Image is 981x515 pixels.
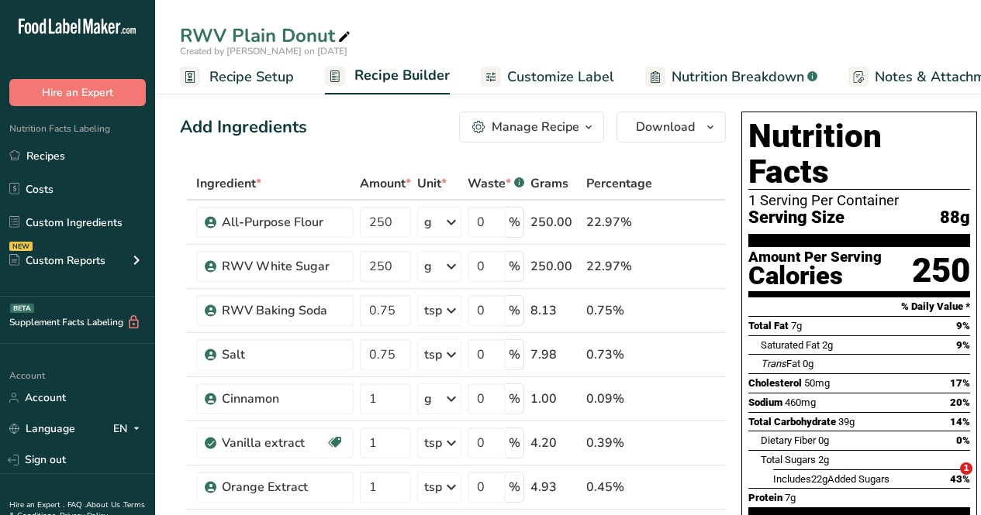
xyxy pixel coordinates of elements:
[748,118,970,190] h1: Nutrition Facts
[424,213,432,232] div: g
[617,112,726,142] button: Download
[586,301,652,320] div: 0.75%
[530,390,580,408] div: 1.00
[530,478,580,496] div: 4.93
[785,397,816,408] span: 460mg
[459,112,604,142] button: Manage Recipe
[672,67,804,88] span: Nutrition Breakdown
[586,174,652,193] span: Percentage
[180,45,347,57] span: Created by [PERSON_NAME] on [DATE]
[586,390,652,408] div: 0.09%
[222,390,344,408] div: Cinnamon
[748,297,970,316] section: % Daily Value *
[507,67,614,88] span: Customize Label
[424,345,442,364] div: tsp
[940,208,970,228] span: 88g
[530,301,580,320] div: 8.13
[748,492,782,503] span: Protein
[748,397,782,408] span: Sodium
[748,250,882,265] div: Amount Per Serving
[960,462,972,475] span: 1
[222,434,326,452] div: Vanilla extract
[761,434,816,446] span: Dietary Fiber
[586,345,652,364] div: 0.73%
[761,454,816,465] span: Total Sugars
[424,390,432,408] div: g
[748,265,882,287] div: Calories
[9,79,146,106] button: Hire an Expert
[956,434,970,446] span: 0%
[956,339,970,351] span: 9%
[950,416,970,427] span: 14%
[468,174,524,193] div: Waste
[748,193,970,208] div: 1 Serving Per Container
[912,250,970,291] div: 250
[424,434,442,452] div: tsp
[785,492,796,503] span: 7g
[222,478,344,496] div: Orange Extract
[10,304,34,313] div: BETA
[818,434,829,446] span: 0g
[86,500,123,510] a: About Us .
[928,462,965,500] iframe: Intercom live chat
[586,257,652,276] div: 22.97%
[424,478,442,496] div: tsp
[325,58,450,95] a: Recipe Builder
[586,478,652,496] div: 0.45%
[424,301,442,320] div: tsp
[492,118,579,136] div: Manage Recipe
[761,358,786,369] i: Trans
[9,242,33,251] div: NEW
[956,320,970,331] span: 9%
[481,60,614,94] a: Customize Label
[761,358,800,369] span: Fat
[748,320,789,331] span: Total Fat
[636,118,695,136] span: Download
[180,22,354,50] div: RWV Plain Donut
[530,174,568,193] span: Grams
[180,60,294,94] a: Recipe Setup
[586,434,652,452] div: 0.39%
[748,208,845,228] span: Serving Size
[586,213,652,232] div: 22.97%
[196,174,261,193] span: Ingredient
[773,473,889,485] span: Includes Added Sugars
[748,377,802,389] span: Cholesterol
[761,339,820,351] span: Saturated Fat
[209,67,294,88] span: Recipe Setup
[804,377,830,389] span: 50mg
[67,500,86,510] a: FAQ .
[530,257,580,276] div: 250.00
[9,500,64,510] a: Hire an Expert .
[9,252,105,269] div: Custom Reports
[222,345,344,364] div: Salt
[530,434,580,452] div: 4.20
[791,320,802,331] span: 7g
[818,454,829,465] span: 2g
[950,377,970,389] span: 17%
[222,257,344,276] div: RWV White Sugar
[180,115,307,140] div: Add Ingredients
[803,358,813,369] span: 0g
[222,213,344,232] div: All-Purpose Flour
[950,397,970,408] span: 20%
[113,420,146,438] div: EN
[530,345,580,364] div: 7.98
[838,416,855,427] span: 39g
[417,174,447,193] span: Unit
[222,301,344,320] div: RWV Baking Soda
[822,339,833,351] span: 2g
[811,473,827,485] span: 22g
[360,174,411,193] span: Amount
[748,416,836,427] span: Total Carbohydrate
[530,213,580,232] div: 250.00
[424,257,432,276] div: g
[645,60,817,94] a: Nutrition Breakdown
[354,65,450,86] span: Recipe Builder
[9,415,75,442] a: Language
